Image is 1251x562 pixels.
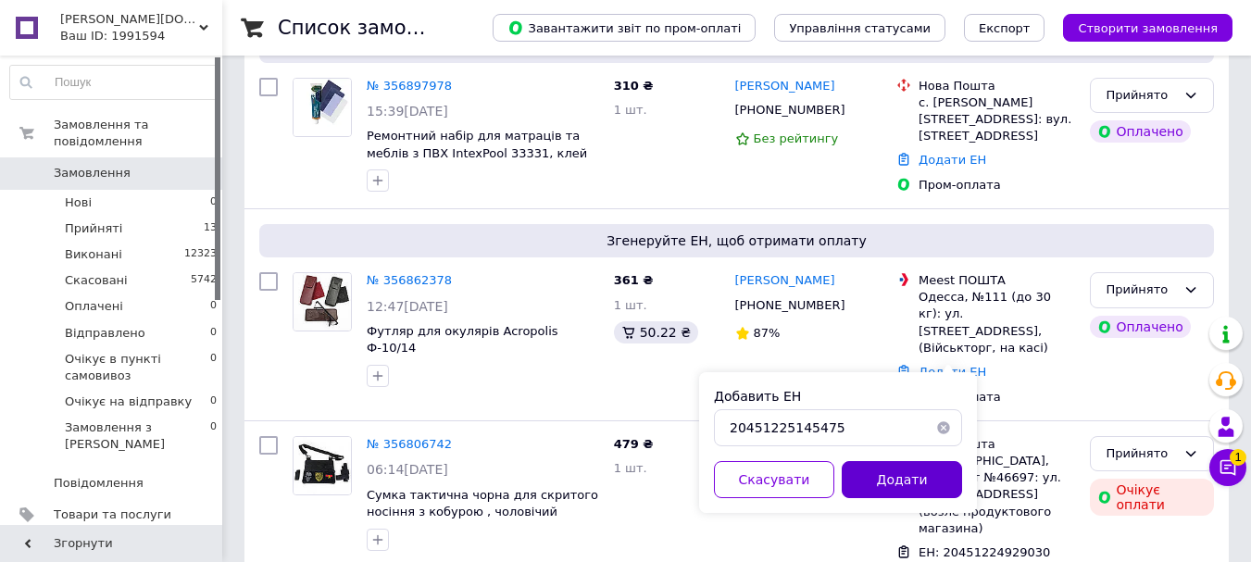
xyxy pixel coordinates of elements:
span: 1 шт. [614,103,647,117]
div: Нова Пошта [919,78,1075,94]
a: Ремонтний набір для матраців та меблів з ПВХ IntexPool 33331, клей 40 г, 3 види латок 14 х 10 см [367,129,587,177]
span: Управління статусами [789,21,931,35]
label: Добавить ЕН [714,389,801,404]
span: Повідомлення [54,475,144,492]
button: Додати [842,461,962,498]
span: Виконані [65,246,122,263]
span: 12:47[DATE] [367,299,448,314]
a: Футляр для окулярів Acropolis Ф-10/14 [367,324,558,356]
a: № 356897978 [367,79,452,93]
span: 5742 [191,272,217,289]
div: Пром-оплата [919,177,1075,194]
a: [PERSON_NAME] [735,78,835,95]
div: Ваш ID: 1991594 [60,28,222,44]
span: 12323 [184,246,217,263]
div: Прийнято [1106,281,1176,300]
span: 479 ₴ [614,437,654,451]
button: Очистить [925,409,962,446]
span: Замовлення з [PERSON_NAME] [65,419,210,453]
span: 0 [210,351,217,384]
span: Створити замовлення [1078,21,1218,35]
span: Очікує в пункті самовивоз [65,351,210,384]
span: 0 [210,298,217,315]
span: 1 [1230,449,1246,466]
button: Експорт [964,14,1045,42]
button: Завантажити звіт по пром-оплаті [493,14,756,42]
span: 06:14[DATE] [367,462,448,477]
a: Створити замовлення [1045,20,1232,34]
span: Експорт [979,21,1031,35]
span: 361 ₴ [614,273,654,287]
span: Прийняті [65,220,122,237]
span: Замовлення та повідомлення [54,117,222,150]
a: № 356862378 [367,273,452,287]
span: Завантажити звіт по пром-оплаті [507,19,741,36]
div: Пром-оплата [919,389,1075,406]
img: Фото товару [294,79,351,136]
span: Скасовані [65,272,128,289]
div: Meest ПОШТА [919,272,1075,289]
div: [PHONE_NUMBER] [732,98,849,122]
a: Сумка тактична чорна для скритого носіння з кобурою , чоловічий месенджер з кордури [367,488,598,536]
span: Без рейтингу [754,131,839,145]
h1: Список замовлень [278,17,466,39]
div: [GEOGRAPHIC_DATA], Почтомат №46697: ул. [STREET_ADDRESS] (возле продуктового магазина) [919,453,1075,537]
span: Очікує на відправку [65,393,192,410]
span: 87% [754,326,781,340]
div: Очікує оплати [1090,479,1214,516]
button: Створити замовлення [1063,14,1232,42]
span: Нові [65,194,92,211]
div: Оплачено [1090,316,1190,338]
span: Оплачені [65,298,123,315]
span: 1 шт. [614,461,647,475]
a: Додати ЕН [919,365,986,379]
div: Нова Пошта [919,436,1075,453]
span: Згенеруйте ЕН, щоб отримати оплату [267,231,1207,250]
a: Фото товару [293,272,352,331]
span: Замовлення [54,165,131,181]
button: Чат з покупцем1 [1209,449,1246,486]
div: с. [PERSON_NAME][STREET_ADDRESS]: вул. [STREET_ADDRESS] [919,94,1075,145]
a: Додати ЕН [919,153,986,167]
span: 0 [210,419,217,453]
a: [PERSON_NAME] [735,272,835,290]
span: 1 шт. [614,298,647,312]
input: Пошук [10,66,218,99]
img: Фото товару [294,273,351,331]
div: Прийнято [1106,444,1176,464]
img: Фото товару [294,437,351,494]
span: 0 [210,194,217,211]
span: Відправлено [65,325,145,342]
span: 15:39[DATE] [367,104,448,119]
span: Товари та послуги [54,506,171,523]
a: Фото товару [293,436,352,495]
span: 13 [204,220,217,237]
div: [PHONE_NUMBER] [732,293,849,318]
div: Оплачено [1090,120,1190,143]
span: stepler.in.ua - товари для Туризму | Спорту | Активного Відпочинку [60,11,199,28]
span: 0 [210,393,217,410]
span: ЕН: 20451224929030 [919,545,1050,559]
div: Одесса, №111 (до 30 кг): ул. [STREET_ADDRESS], (Військторг, на касі) [919,289,1075,356]
span: 0 [210,325,217,342]
span: 310 ₴ [614,79,654,93]
a: № 356806742 [367,437,452,451]
button: Управління статусами [774,14,945,42]
button: Скасувати [714,461,834,498]
a: Фото товару [293,78,352,137]
div: 50.22 ₴ [614,321,698,343]
div: Прийнято [1106,86,1176,106]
